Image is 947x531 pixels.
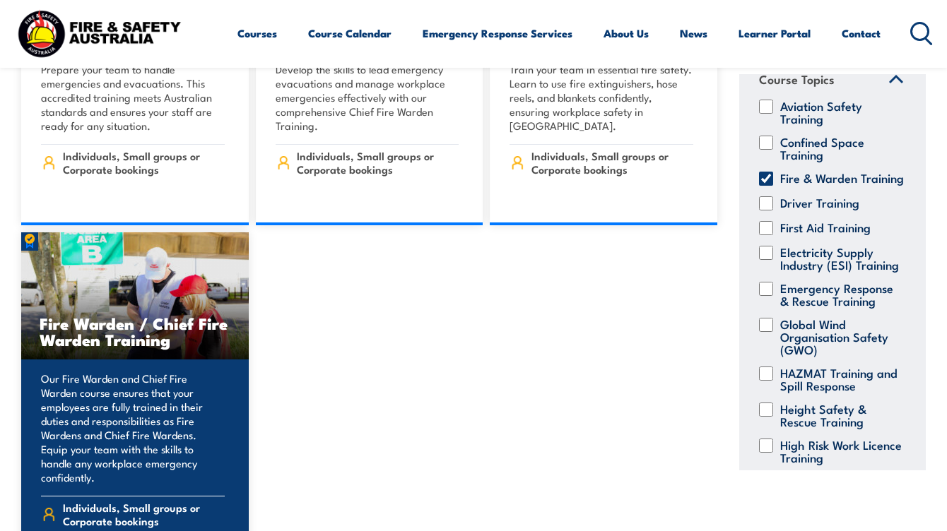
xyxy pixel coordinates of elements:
p: Train your team in essential fire safety. Learn to use fire extinguishers, hose reels, and blanke... [510,62,693,133]
label: HAZMAT Training and Spill Response [780,366,904,391]
label: Fire & Warden Training [780,171,904,185]
span: Individuals, Small groups or Corporate bookings [297,149,459,176]
label: Confined Space Training [780,135,904,160]
span: Individuals, Small groups or Corporate bookings [63,501,225,527]
label: Aviation Safety Training [780,99,904,124]
a: About Us [604,16,649,50]
img: Fire Warden and Chief Fire Warden Training [21,232,249,359]
span: Individuals, Small groups or Corporate bookings [63,149,225,176]
label: Electricity Supply Industry (ESI) Training [780,245,904,270]
label: Driver Training [780,196,859,210]
span: Course Topics [759,70,835,89]
label: High Risk Work Licence Training [780,438,904,463]
a: Course Topics [753,63,910,100]
a: Contact [842,16,881,50]
a: Learner Portal [739,16,811,50]
p: Our Fire Warden and Chief Fire Warden course ensures that your employees are fully trained in the... [41,371,225,484]
a: Fire Warden / Chief Fire Warden Training [21,232,249,359]
a: Courses [237,16,277,50]
p: Develop the skills to lead emergency evacuations and manage workplace emergencies effectively wit... [276,62,459,133]
a: News [680,16,707,50]
label: First Aid Training [780,220,871,234]
label: Emergency Response & Rescue Training [780,281,904,306]
a: Course Calendar [308,16,392,50]
a: Emergency Response Services [423,16,572,50]
label: Height Safety & Rescue Training [780,402,904,427]
h3: Fire Warden / Chief Fire Warden Training [40,315,230,347]
p: Prepare your team to handle emergencies and evacuations. This accredited training meets Australia... [41,62,225,133]
label: Global Wind Organisation Safety (GWO) [780,317,904,355]
span: Individuals, Small groups or Corporate bookings [531,149,693,176]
